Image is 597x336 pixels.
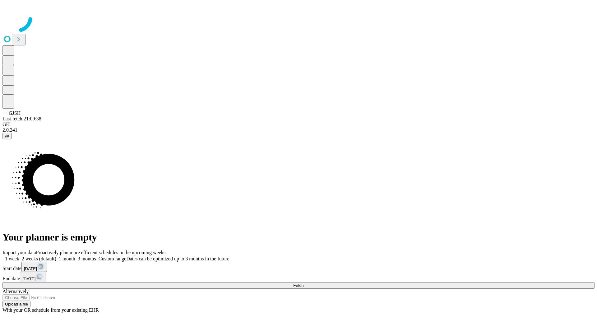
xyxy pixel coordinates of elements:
[22,256,56,261] span: 2 weeks (default)
[2,122,595,127] div: GEI
[126,256,230,261] span: Dates can be optimized up to 3 months in the future.
[20,272,45,282] button: [DATE]
[2,262,595,272] div: Start date
[59,256,75,261] span: 1 month
[2,127,595,133] div: 2.0.241
[2,250,36,255] span: Import your data
[5,256,19,261] span: 1 week
[21,262,47,272] button: [DATE]
[36,250,167,255] span: Proactively plan more efficient schedules in the upcoming weeks.
[78,256,96,261] span: 3 months
[9,110,21,116] span: GJSH
[99,256,126,261] span: Custom range
[2,231,595,243] h1: Your planner is empty
[2,272,595,282] div: End date
[2,301,30,307] button: Upload a file
[5,134,9,138] span: @
[2,116,41,121] span: Last fetch: 21:09:38
[2,133,12,139] button: @
[293,283,303,288] span: Fetch
[2,282,595,289] button: Fetch
[24,266,37,271] span: [DATE]
[2,289,29,294] span: Alternatively
[2,307,99,313] span: With your OR schedule from your existing EHR
[22,277,35,281] span: [DATE]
